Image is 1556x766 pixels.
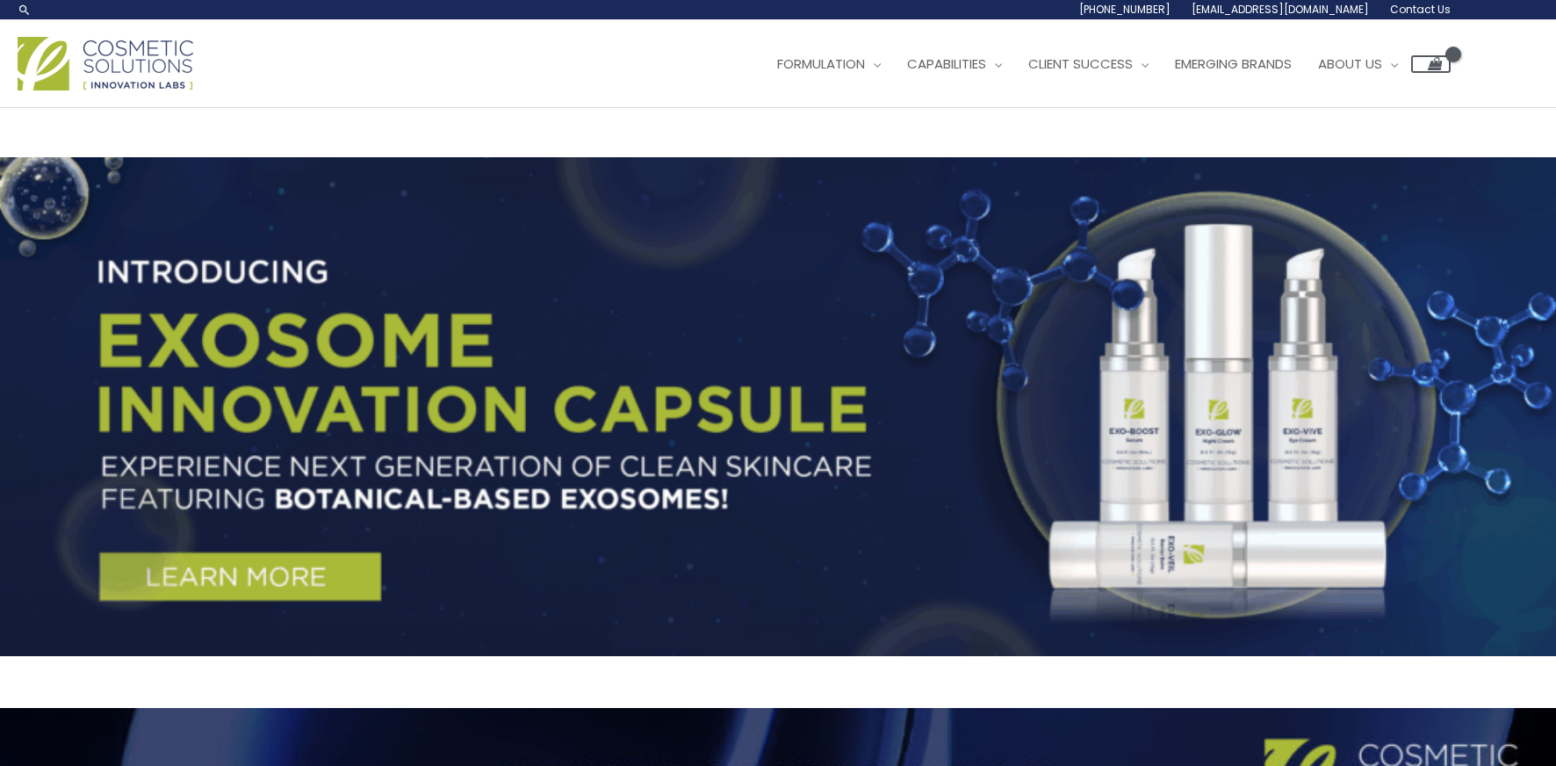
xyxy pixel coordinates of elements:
span: Formulation [777,54,865,73]
span: Capabilities [907,54,986,73]
a: About Us [1305,38,1411,90]
a: Search icon link [18,3,32,17]
a: Capabilities [894,38,1015,90]
a: Emerging Brands [1162,38,1305,90]
span: [EMAIL_ADDRESS][DOMAIN_NAME] [1192,2,1369,17]
span: Client Success [1028,54,1133,73]
span: [PHONE_NUMBER] [1079,2,1171,17]
span: About Us [1318,54,1382,73]
a: Client Success [1015,38,1162,90]
a: Formulation [764,38,894,90]
img: Cosmetic Solutions Logo [18,37,193,90]
a: View Shopping Cart, empty [1411,55,1451,73]
span: Emerging Brands [1175,54,1292,73]
nav: Site Navigation [751,38,1451,90]
span: Contact Us [1390,2,1451,17]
